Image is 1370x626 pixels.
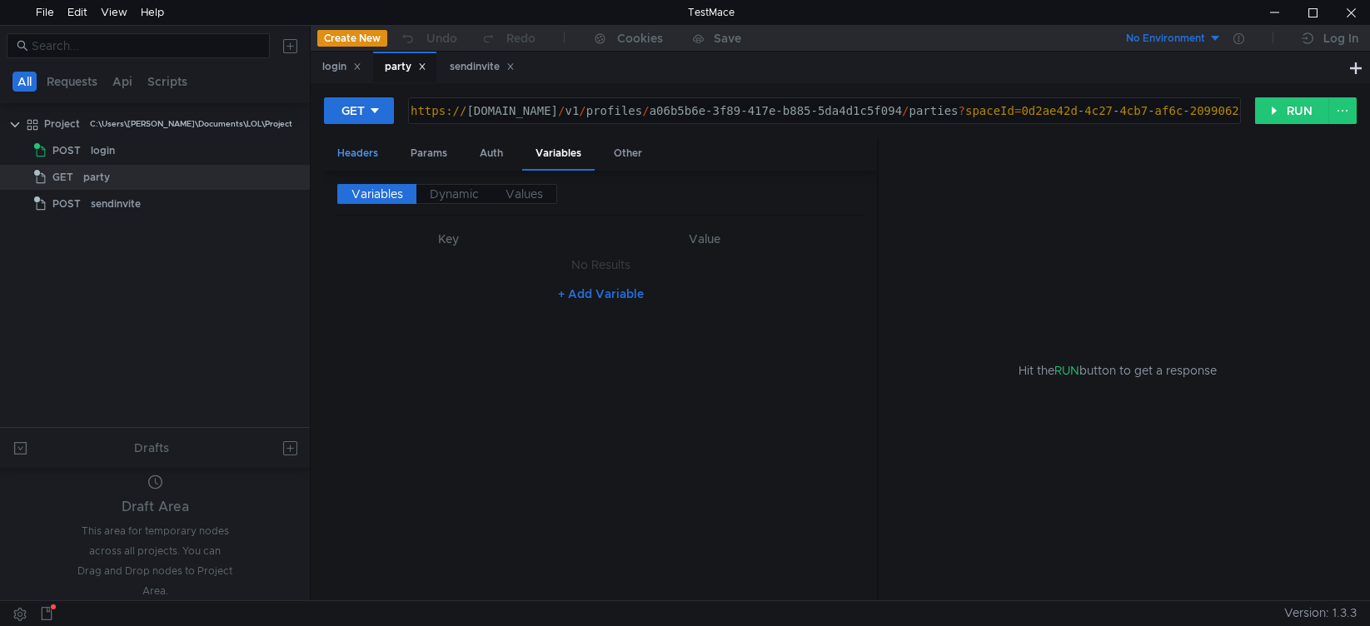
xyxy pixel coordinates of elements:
div: No Environment [1126,31,1205,47]
div: Variables [522,138,595,171]
span: POST [52,138,81,163]
button: Api [107,72,137,92]
div: Undo [426,28,457,48]
div: login [322,58,361,76]
div: C:\Users\[PERSON_NAME]\Documents\LOL\Project [90,112,292,137]
button: Requests [42,72,102,92]
span: Version: 1.3.3 [1284,601,1357,625]
div: party [83,165,110,190]
div: Cookies [617,28,663,48]
div: Project [44,112,80,137]
span: RUN [1054,363,1079,378]
button: RUN [1255,97,1329,124]
span: Values [506,186,543,201]
div: Log In [1323,28,1358,48]
span: Variables [351,186,403,201]
div: Redo [506,28,536,48]
th: Key [337,229,559,249]
button: Scripts [142,72,192,92]
div: Save [714,32,741,44]
div: Auth [466,138,516,169]
span: Dynamic [430,186,479,201]
button: Create New [317,30,387,47]
div: Drafts [134,438,169,458]
span: Hit the button to get a response [1019,361,1217,380]
div: login [91,138,115,163]
button: Undo [387,26,469,51]
span: POST [52,191,81,216]
button: + Add Variable [545,281,657,307]
div: Params [397,138,461,169]
div: party [385,58,426,76]
div: GET [341,102,365,120]
div: Headers [324,138,391,169]
button: Redo [469,26,547,51]
button: GET [324,97,394,124]
th: Value [559,229,850,249]
div: Other [600,138,655,169]
div: sendinvite [450,58,515,76]
span: GET [52,165,73,190]
input: Search... [32,37,260,55]
button: No Environment [1106,25,1222,52]
div: sendinvite [91,191,141,216]
button: All [12,72,37,92]
nz-embed-empty: No Results [571,257,630,272]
